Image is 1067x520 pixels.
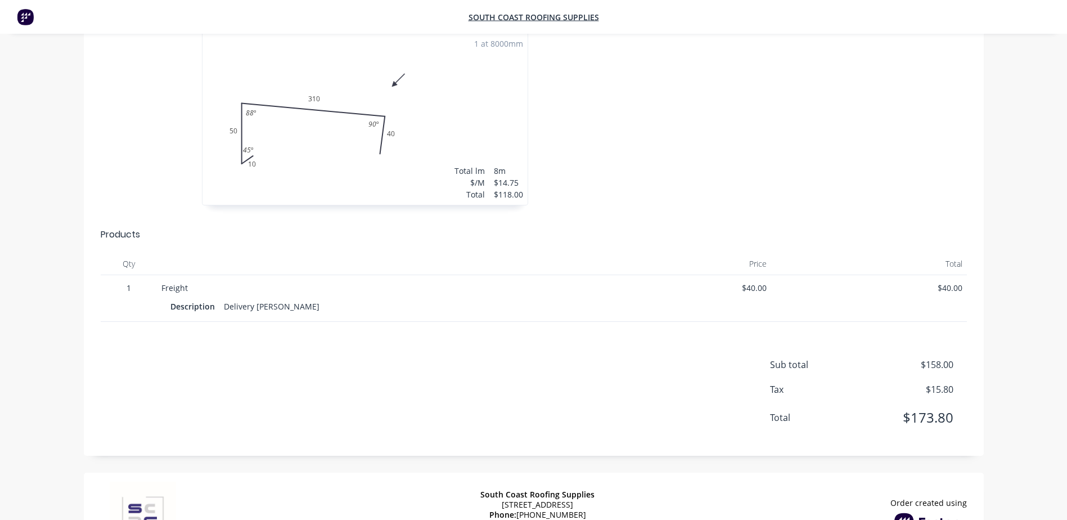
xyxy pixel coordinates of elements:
div: $14.75 [494,177,523,189]
span: Sub total [770,358,870,371]
div: Qty [101,253,157,275]
span: $15.80 [870,383,953,396]
span: Freight [161,283,188,293]
span: [PHONE_NUMBER] [489,510,586,520]
span: $173.80 [870,407,953,428]
div: $/M [454,177,485,189]
a: South Coast Roofing Supplies [469,12,599,23]
div: 1 at 8000mm [474,38,523,50]
div: Total [454,189,485,200]
span: $40.00 [580,282,767,294]
span: 1 [105,282,152,294]
span: Total [770,411,870,424]
span: Tax [770,383,870,396]
span: [STREET_ADDRESS] [502,500,573,510]
div: Total [771,253,967,275]
span: $40.00 [776,282,962,294]
div: Total lm [454,165,485,177]
div: Description [170,298,219,315]
span: South Coast Roofing Supplies [480,489,595,500]
div: Products [101,228,140,241]
div: 8m [494,165,523,177]
span: Phone: [489,509,516,520]
div: Delivery [PERSON_NAME] [219,298,324,315]
span: Order created using [890,498,967,508]
div: Price [576,253,772,275]
img: Factory [17,8,34,25]
div: 010503104045º88º90º1 at 8000mmTotal lm$/MTotal8m$14.75$118.00 [202,33,528,205]
div: $118.00 [494,189,523,200]
span: $158.00 [870,358,953,371]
